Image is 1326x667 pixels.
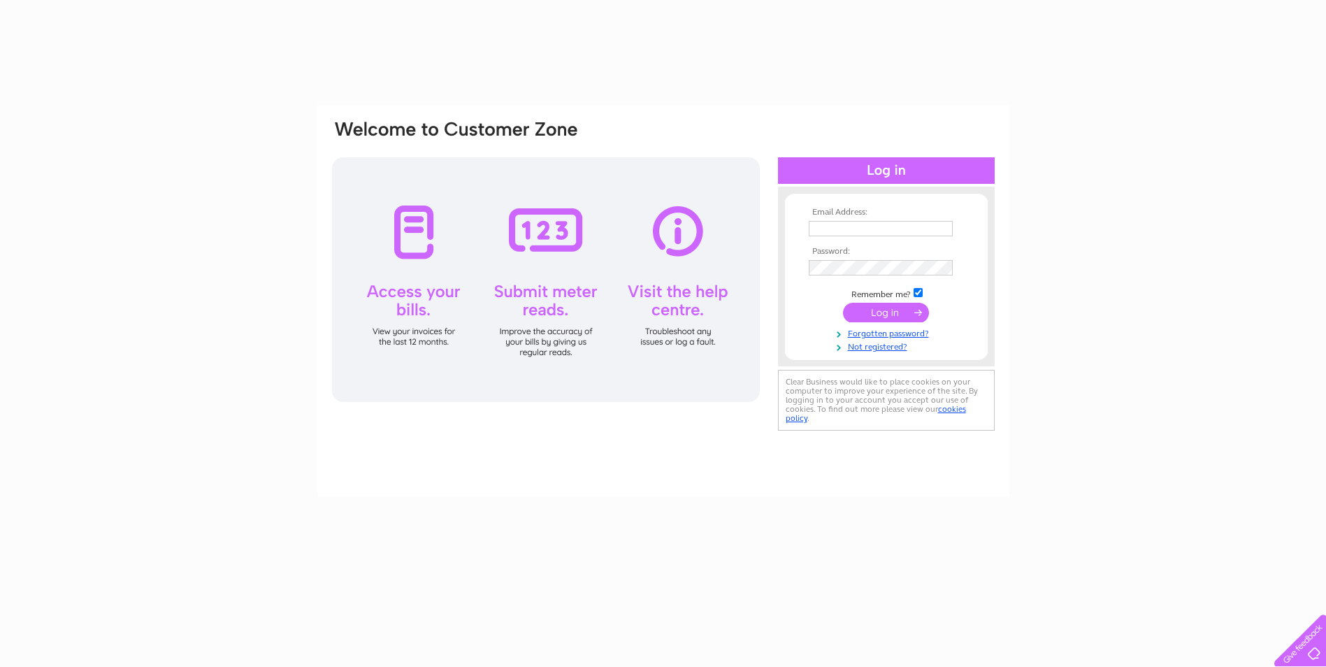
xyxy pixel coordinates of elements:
[809,326,967,339] a: Forgotten password?
[805,208,967,217] th: Email Address:
[809,339,967,352] a: Not registered?
[805,286,967,300] td: Remember me?
[786,404,966,423] a: cookies policy
[843,303,929,322] input: Submit
[805,247,967,257] th: Password:
[778,370,995,431] div: Clear Business would like to place cookies on your computer to improve your experience of the sit...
